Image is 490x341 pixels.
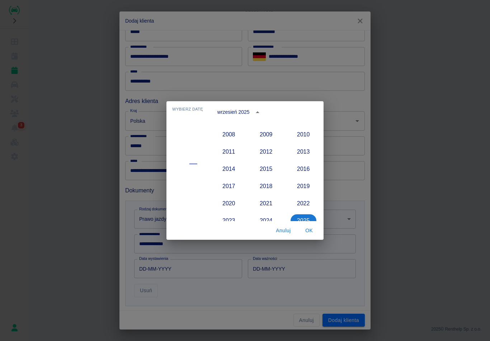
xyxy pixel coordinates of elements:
[253,128,279,141] button: 2009
[253,145,279,158] button: 2012
[291,180,316,193] button: 2019
[172,107,203,112] span: Wybierz datę
[291,163,316,176] button: 2016
[272,224,295,237] button: Anuluj
[216,214,242,227] button: 2023
[216,128,242,141] button: 2008
[253,214,279,227] button: 2024
[189,159,197,168] h4: ––
[216,197,242,210] button: 2020
[253,163,279,176] button: 2015
[216,145,242,158] button: 2011
[253,180,279,193] button: 2018
[217,108,250,116] div: wrzesień 2025
[251,106,264,118] button: year view is open, switch to calendar view
[216,163,242,176] button: 2014
[216,180,242,193] button: 2017
[298,224,321,237] button: OK
[291,214,316,227] button: 2025
[291,197,316,210] button: 2022
[291,145,316,158] button: 2013
[291,128,316,141] button: 2010
[253,197,279,210] button: 2021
